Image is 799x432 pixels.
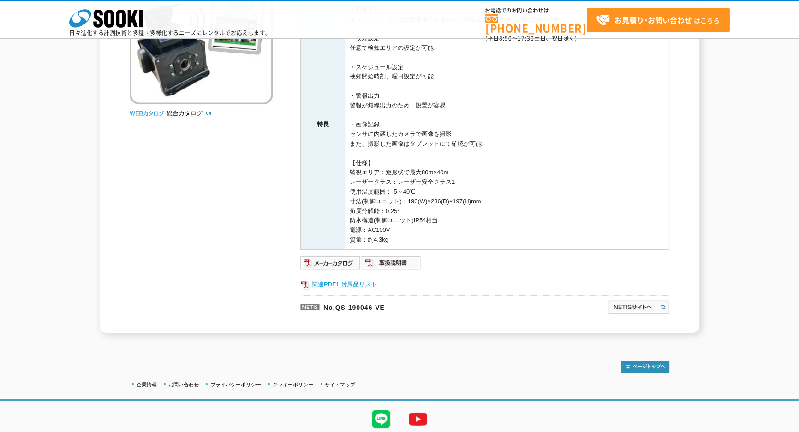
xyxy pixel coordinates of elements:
[300,261,361,268] a: メーカーカタログ
[210,382,261,387] a: プライバシーポリシー
[587,8,730,32] a: お見積り･お問い合わせはこちら
[485,14,587,33] a: [PHONE_NUMBER]
[614,14,692,25] strong: お見積り･お問い合わせ
[300,295,519,317] p: No.QS-190046-VE
[325,382,355,387] a: サイトマップ
[137,382,157,387] a: 企業情報
[485,34,577,42] span: (平日 ～ 土日、祝日除く)
[485,8,587,13] span: お電話でのお問い合わせは
[596,13,720,27] span: はこちら
[300,255,361,270] img: メーカーカタログ
[168,382,199,387] a: お問い合わせ
[273,382,313,387] a: クッキーポリシー
[499,34,512,42] span: 8:50
[167,110,212,117] a: 総合カタログ
[518,34,534,42] span: 17:30
[130,109,164,118] img: webカタログ
[621,361,669,373] img: トップページへ
[300,278,669,290] a: 関連PDF1 付属品リスト
[361,255,421,270] img: 取扱説明書
[608,300,669,314] img: NETISサイトへ
[361,261,421,268] a: 取扱説明書
[69,30,271,36] p: 日々進化する計測技術と多種・多様化するニーズにレンタルでお応えします。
